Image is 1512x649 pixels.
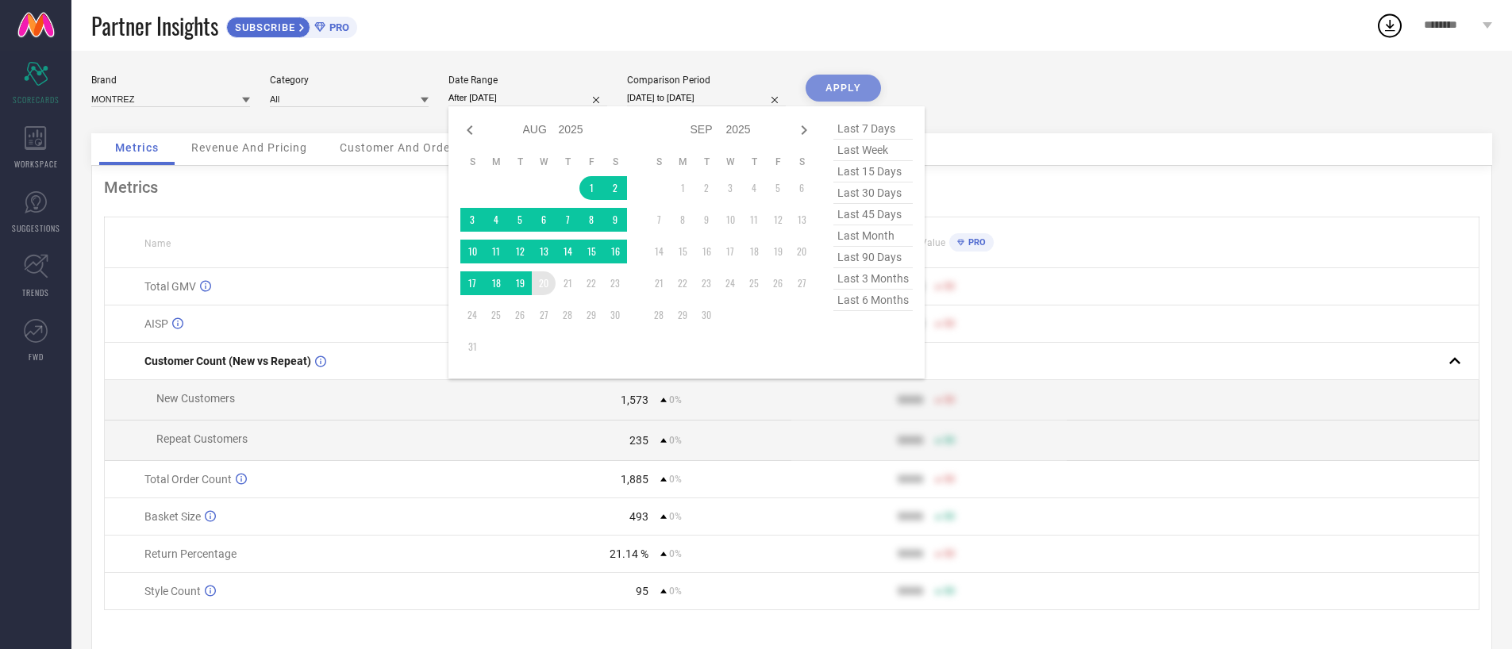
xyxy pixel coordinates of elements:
[833,118,913,140] span: last 7 days
[144,355,311,367] span: Customer Count (New vs Repeat)
[144,547,237,560] span: Return Percentage
[508,240,532,263] td: Tue Aug 12 2025
[460,208,484,232] td: Sun Aug 03 2025
[833,290,913,311] span: last 6 months
[532,303,556,327] td: Wed Aug 27 2025
[964,237,986,248] span: PRO
[156,432,248,445] span: Repeat Customers
[629,434,648,447] div: 235
[508,156,532,168] th: Tuesday
[944,474,955,485] span: 50
[460,303,484,327] td: Sun Aug 24 2025
[603,208,627,232] td: Sat Aug 09 2025
[766,208,790,232] td: Fri Sep 12 2025
[556,303,579,327] td: Thu Aug 28 2025
[742,156,766,168] th: Thursday
[508,271,532,295] td: Tue Aug 19 2025
[448,75,607,86] div: Date Range
[508,303,532,327] td: Tue Aug 26 2025
[694,303,718,327] td: Tue Sep 30 2025
[636,585,648,597] div: 95
[833,225,913,247] span: last month
[669,511,682,522] span: 0%
[460,240,484,263] td: Sun Aug 10 2025
[621,394,648,406] div: 1,573
[833,140,913,161] span: last week
[610,547,648,560] div: 21.14 %
[898,585,923,597] div: 9999
[460,335,484,359] td: Sun Aug 31 2025
[647,208,671,232] td: Sun Sep 07 2025
[29,351,44,363] span: FWD
[144,585,201,597] span: Style Count
[742,176,766,200] td: Thu Sep 04 2025
[766,176,790,200] td: Fri Sep 05 2025
[669,586,682,597] span: 0%
[12,222,60,234] span: SUGGESTIONS
[603,240,627,263] td: Sat Aug 16 2025
[532,208,556,232] td: Wed Aug 06 2025
[898,473,923,486] div: 9999
[944,511,955,522] span: 50
[944,586,955,597] span: 50
[647,240,671,263] td: Sun Sep 14 2025
[694,271,718,295] td: Tue Sep 23 2025
[226,13,357,38] a: SUBSCRIBEPRO
[91,75,250,86] div: Brand
[669,474,682,485] span: 0%
[13,94,60,106] span: SCORECARDS
[484,303,508,327] td: Mon Aug 25 2025
[898,394,923,406] div: 9999
[718,271,742,295] td: Wed Sep 24 2025
[460,121,479,140] div: Previous month
[944,548,955,559] span: 50
[191,141,307,154] span: Revenue And Pricing
[669,435,682,446] span: 0%
[144,510,201,523] span: Basket Size
[627,75,786,86] div: Comparison Period
[629,510,648,523] div: 493
[671,271,694,295] td: Mon Sep 22 2025
[671,303,694,327] td: Mon Sep 29 2025
[579,303,603,327] td: Fri Aug 29 2025
[944,394,955,405] span: 50
[1375,11,1404,40] div: Open download list
[556,208,579,232] td: Thu Aug 07 2025
[144,280,196,293] span: Total GMV
[898,547,923,560] div: 9999
[556,240,579,263] td: Thu Aug 14 2025
[91,10,218,42] span: Partner Insights
[22,286,49,298] span: TRENDS
[944,318,955,329] span: 50
[579,240,603,263] td: Fri Aug 15 2025
[270,75,429,86] div: Category
[833,247,913,268] span: last 90 days
[718,176,742,200] td: Wed Sep 03 2025
[671,208,694,232] td: Mon Sep 08 2025
[227,21,299,33] span: SUBSCRIBE
[790,156,814,168] th: Saturday
[647,156,671,168] th: Sunday
[647,271,671,295] td: Sun Sep 21 2025
[790,240,814,263] td: Sat Sep 20 2025
[532,156,556,168] th: Wednesday
[484,156,508,168] th: Monday
[325,21,349,33] span: PRO
[579,208,603,232] td: Fri Aug 08 2025
[718,240,742,263] td: Wed Sep 17 2025
[694,240,718,263] td: Tue Sep 16 2025
[833,204,913,225] span: last 45 days
[898,510,923,523] div: 9999
[898,434,923,447] div: 9999
[156,392,235,405] span: New Customers
[790,271,814,295] td: Sat Sep 27 2025
[340,141,461,154] span: Customer And Orders
[718,208,742,232] td: Wed Sep 10 2025
[579,271,603,295] td: Fri Aug 22 2025
[603,156,627,168] th: Saturday
[579,176,603,200] td: Fri Aug 01 2025
[621,473,648,486] div: 1,885
[603,271,627,295] td: Sat Aug 23 2025
[115,141,159,154] span: Metrics
[944,281,955,292] span: 50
